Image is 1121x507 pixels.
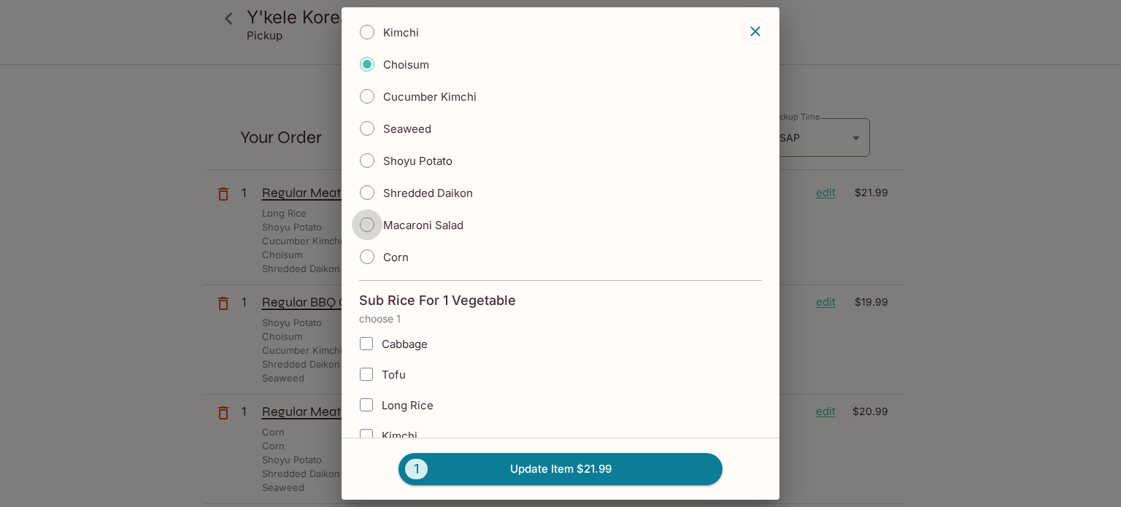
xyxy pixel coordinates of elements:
[383,58,429,71] span: Choisum
[383,218,463,232] span: Macaroni Salad
[383,90,477,104] span: Cucumber Kimchi
[383,122,431,136] span: Seaweed
[383,186,473,200] span: Shredded Daikon
[405,459,428,479] span: 1
[383,250,409,264] span: Corn
[359,293,516,309] h4: Sub Rice For 1 Vegetable
[359,313,762,325] p: choose 1
[398,453,723,485] button: 1Update Item $21.99
[382,337,428,351] span: Cabbage
[382,429,417,443] span: Kimchi
[383,154,452,168] span: Shoyu Potato
[382,398,434,412] span: Long Rice
[382,368,406,382] span: Tofu
[383,26,419,39] span: Kimchi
